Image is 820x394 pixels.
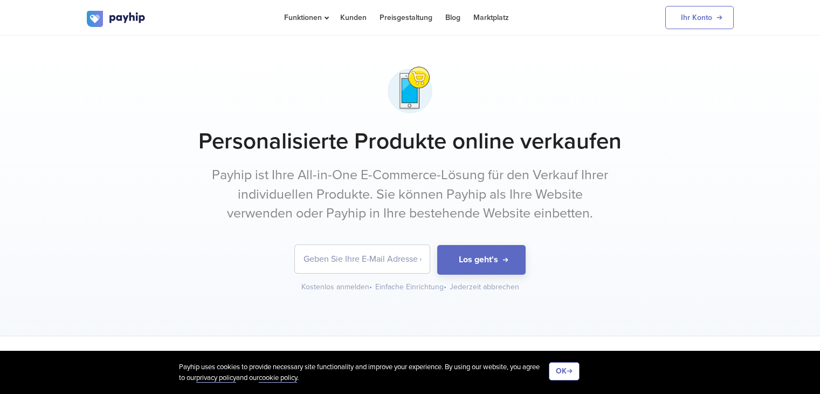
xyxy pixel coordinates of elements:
[284,13,327,22] span: Funktionen
[87,11,146,27] img: logo.svg
[196,373,236,383] a: privacy policy
[208,166,612,223] p: Payhip ist Ihre All-in-One E-Commerce-Lösung für den Verkauf Ihrer individuellen Produkte. Sie kö...
[665,6,734,29] a: Ihr Konto
[259,373,297,383] a: cookie policy
[295,245,430,273] input: Geben Sie Ihre E-Mail Adresse ein
[87,128,734,155] h1: Personalisierte Produkte online verkaufen
[383,63,437,117] img: phone-app-shop-1-gjgog5l6q35667je1tgaw7.png
[437,245,526,275] button: Los geht's
[444,282,446,291] span: •
[549,362,580,381] button: OK
[450,282,519,293] div: Jederzeit abbrechen
[369,282,372,291] span: •
[179,362,549,383] div: Payhip uses cookies to provide necessary site functionality and improve your experience. By using...
[301,282,373,293] div: Kostenlos anmelden
[375,282,447,293] div: Einfache Einrichtung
